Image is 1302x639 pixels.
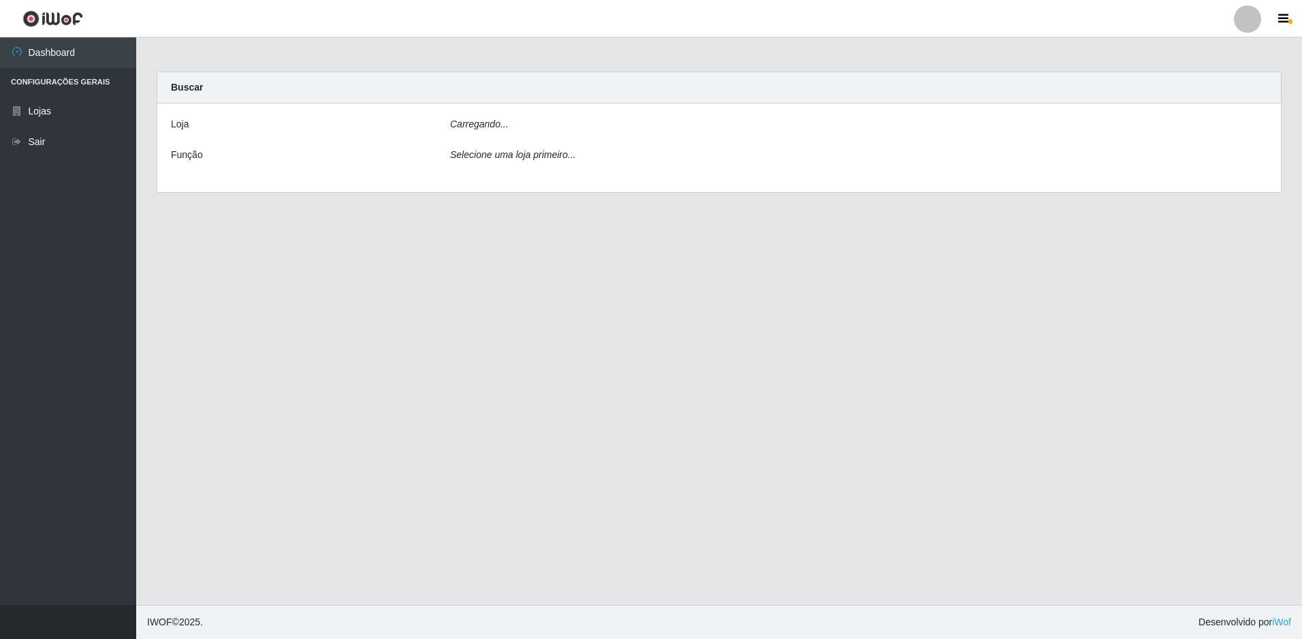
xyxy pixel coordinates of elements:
span: Desenvolvido por [1198,615,1291,629]
img: CoreUI Logo [22,10,83,27]
label: Loja [171,117,189,131]
a: iWof [1272,617,1291,627]
label: Função [171,148,203,162]
strong: Buscar [171,82,203,93]
span: © 2025 . [147,615,203,629]
i: Carregando... [450,119,509,129]
span: IWOF [147,617,172,627]
i: Selecione uma loja primeiro... [450,149,575,160]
